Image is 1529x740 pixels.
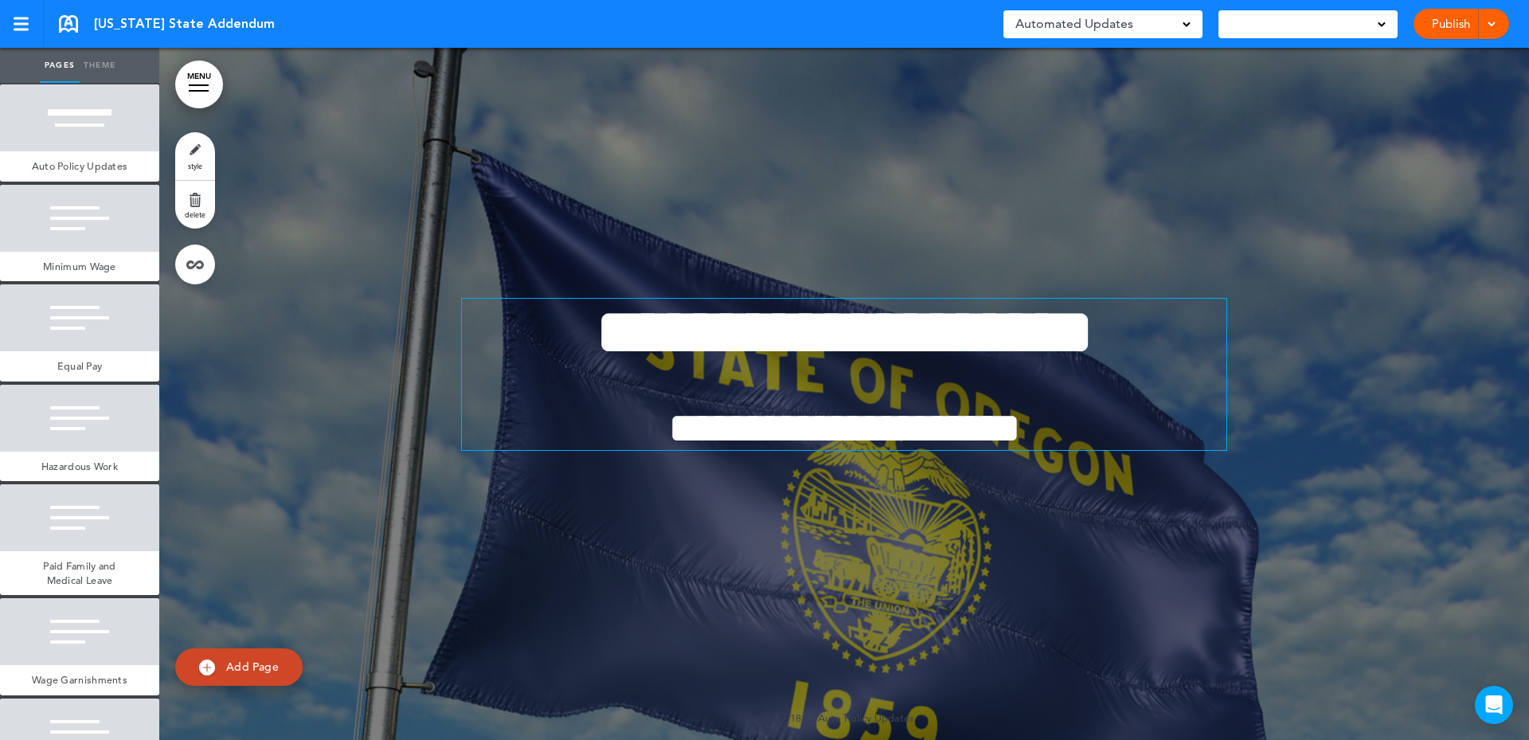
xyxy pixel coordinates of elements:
span: delete [185,209,205,219]
a: MENU [175,61,223,108]
span: Equal Pay [57,359,103,373]
span: style [188,161,202,170]
span: Auto Policy Updates [818,711,914,724]
span: [US_STATE] State Addendum [94,15,275,33]
a: Add Page [175,648,303,686]
a: Theme [80,48,119,83]
span: Automated Updates [1015,13,1133,35]
a: Pages [40,48,80,83]
a: Publish [1425,9,1476,39]
div: Open Intercom Messenger [1475,686,1513,724]
img: add.svg [199,660,215,675]
span: — [804,711,815,724]
a: delete [175,181,215,229]
span: Auto Policy Updates [32,159,128,173]
a: style [175,132,215,180]
span: Wage Garnishments [32,673,127,687]
span: Paid Family and Medical Leave [43,559,116,587]
span: Add Page [226,660,279,674]
span: Hazardous Work [41,460,118,473]
span: Minimum Wage [43,260,116,273]
span: 1 / 18 [774,711,801,724]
